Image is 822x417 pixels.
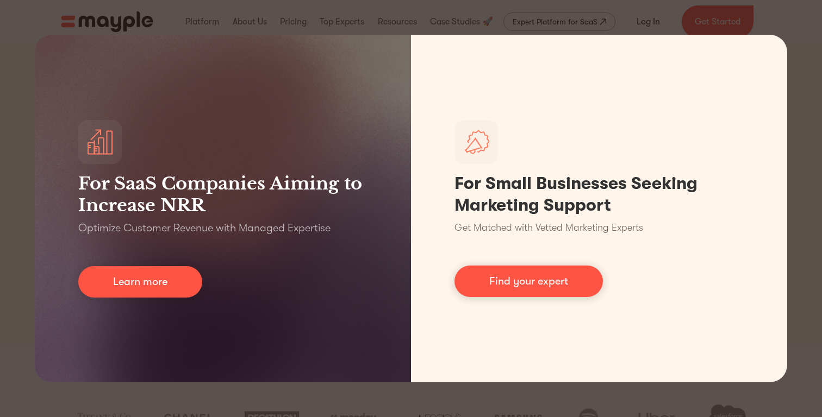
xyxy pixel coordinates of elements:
h1: For Small Businesses Seeking Marketing Support [454,173,744,216]
p: Optimize Customer Revenue with Managed Expertise [78,220,331,236]
p: Get Matched with Vetted Marketing Experts [454,220,643,235]
a: Find your expert [454,266,603,297]
h3: For SaaS Companies Aiming to Increase NRR [78,173,368,216]
a: Learn more [78,266,202,298]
